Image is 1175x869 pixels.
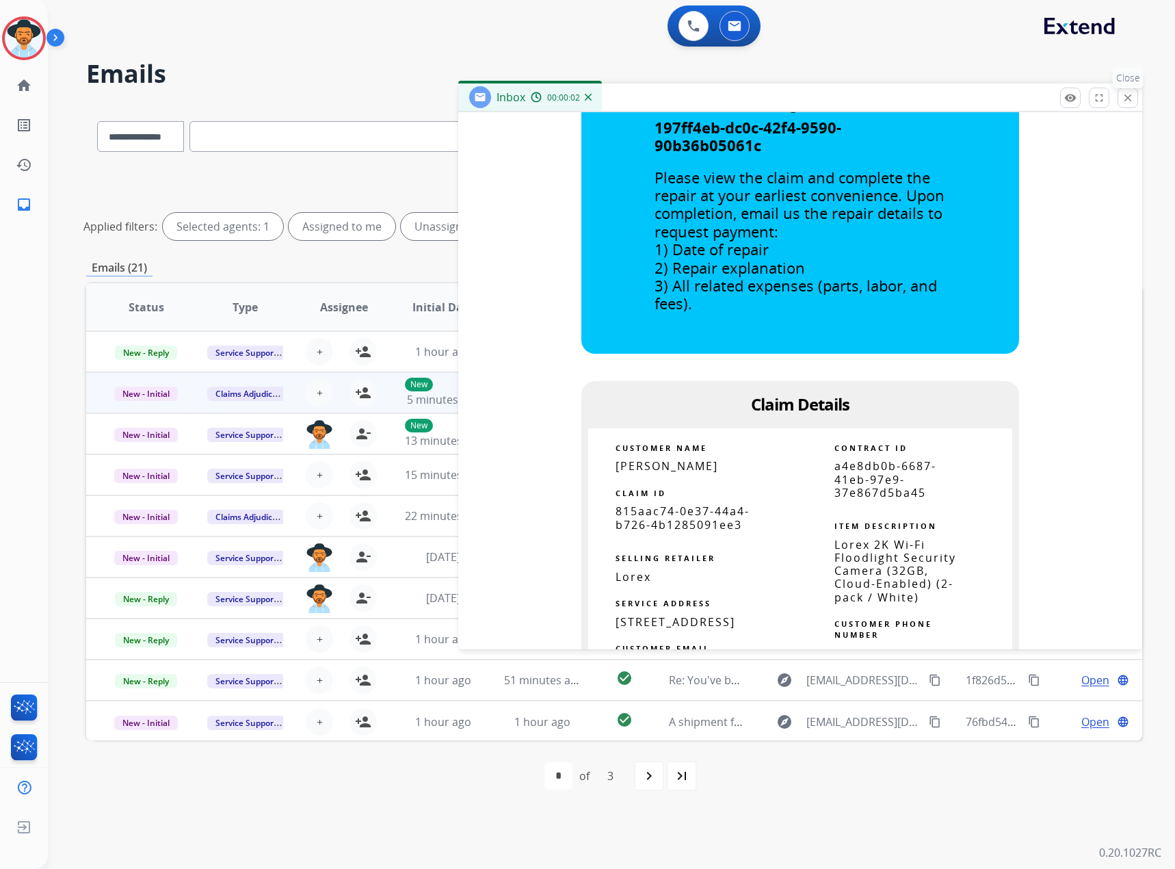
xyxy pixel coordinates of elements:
[114,510,178,524] span: New - Initial
[674,768,690,784] mat-icon: last_page
[616,458,718,474] span: [PERSON_NAME]
[1117,674,1129,686] mat-icon: language
[641,768,657,784] mat-icon: navigate_next
[306,543,333,572] img: agent-avatar
[407,392,480,407] span: 5 minutes ago
[207,469,285,483] span: Service Support
[289,213,395,240] div: Assigned to me
[1113,68,1144,88] p: Close
[655,167,945,242] span: Please view the claim and complete the repair at your earliest convenience. Upon completion, emai...
[834,443,908,453] strong: CONTRACT ID
[129,299,164,315] span: Status
[1064,92,1077,104] mat-icon: remove_red_eye
[207,387,301,401] span: Claims Adjudication
[1028,674,1040,686] mat-icon: content_copy
[1081,714,1109,730] span: Open
[616,643,710,653] strong: CUSTOMER EMAIL
[114,716,178,730] span: New - Initial
[834,646,949,661] span: [PHONE_NUMBER]
[751,393,849,415] span: Claim Details
[504,673,583,688] span: 51 minutes ago
[834,619,932,640] strong: CUSTOMER PHONE NUMBER
[834,521,937,531] strong: ITEM DESCRIPTION
[655,117,841,155] strong: 197ff4eb-dc0c-42f4-9590-90b36b05061c
[616,670,633,686] mat-icon: check_circle
[306,625,333,653] button: +
[317,343,323,360] span: +
[415,673,471,688] span: 1 hour ago
[317,714,323,730] span: +
[355,426,371,442] mat-icon: person_remove
[306,420,333,449] img: agent-avatar
[355,672,371,688] mat-icon: person_add
[115,592,177,606] span: New - Reply
[86,60,1142,88] h2: Emails
[355,590,371,606] mat-icon: person_remove
[317,467,323,483] span: +
[320,299,368,315] span: Assignee
[405,433,484,448] span: 13 minutes ago
[1081,672,1109,688] span: Open
[207,592,285,606] span: Service Support
[114,469,178,483] span: New - Initial
[669,714,935,729] span: A shipment from order 109796B has been delivered
[401,213,489,240] div: Unassigned
[616,614,735,630] span: [STREET_ADDRESS]
[5,19,43,57] img: avatar
[114,428,178,442] span: New - Initial
[547,92,580,103] span: 00:00:02
[616,712,633,728] mat-icon: check_circle
[115,633,177,647] span: New - Reply
[306,379,333,406] button: +
[355,631,371,647] mat-icon: person_add
[207,346,285,360] span: Service Support
[114,551,178,565] span: New - Initial
[355,508,371,524] mat-icon: person_add
[306,584,333,613] img: agent-avatar
[1117,716,1129,728] mat-icon: language
[616,488,666,498] strong: CLAIM ID
[207,510,301,524] span: Claims Adjudication
[306,502,333,530] button: +
[655,257,805,278] span: 2) Repair explanation
[806,672,922,688] span: [EMAIL_ADDRESS][DOMAIN_NAME]
[207,716,285,730] span: Service Support
[776,714,793,730] mat-icon: explore
[929,674,941,686] mat-icon: content_copy
[1118,88,1138,108] button: Close
[306,338,333,365] button: +
[806,714,922,730] span: [EMAIL_ADDRESS][DOMAIN_NAME]
[306,666,333,694] button: +
[115,346,177,360] span: New - Reply
[1093,92,1105,104] mat-icon: fullscreen
[355,549,371,565] mat-icon: person_remove
[317,672,323,688] span: +
[16,196,32,213] mat-icon: inbox
[655,239,769,259] span: 1) Date of repair
[1028,716,1040,728] mat-icon: content_copy
[405,508,484,523] span: 22 minutes ago
[16,77,32,94] mat-icon: home
[616,443,707,453] strong: CUSTOMER NAME
[83,218,157,235] p: Applied filters:
[86,259,153,276] p: Emails (21)
[655,275,937,313] span: 3) All related expenses (parts, labor, and fees).
[355,343,371,360] mat-icon: person_add
[669,673,1120,688] span: Re: You've been assigned a new service order: a233bfe2-d055-45a8-b9d0-33b7ac06748d
[776,672,793,688] mat-icon: explore
[207,633,285,647] span: Service Support
[415,632,471,647] span: 1 hour ago
[163,213,283,240] div: Selected agents: 1
[16,157,32,173] mat-icon: history
[355,467,371,483] mat-icon: person_add
[207,674,285,688] span: Service Support
[616,569,651,584] span: Lorex
[306,708,333,736] button: +
[355,385,371,401] mat-icon: person_add
[1122,92,1134,104] mat-icon: close
[1099,844,1161,861] p: 0.20.1027RC
[115,674,177,688] span: New - Reply
[616,553,715,563] strong: SELLING RETAILER
[966,673,1170,688] span: 1f826d5c-027f-494a-be08-e3f982468d30
[579,768,590,784] div: of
